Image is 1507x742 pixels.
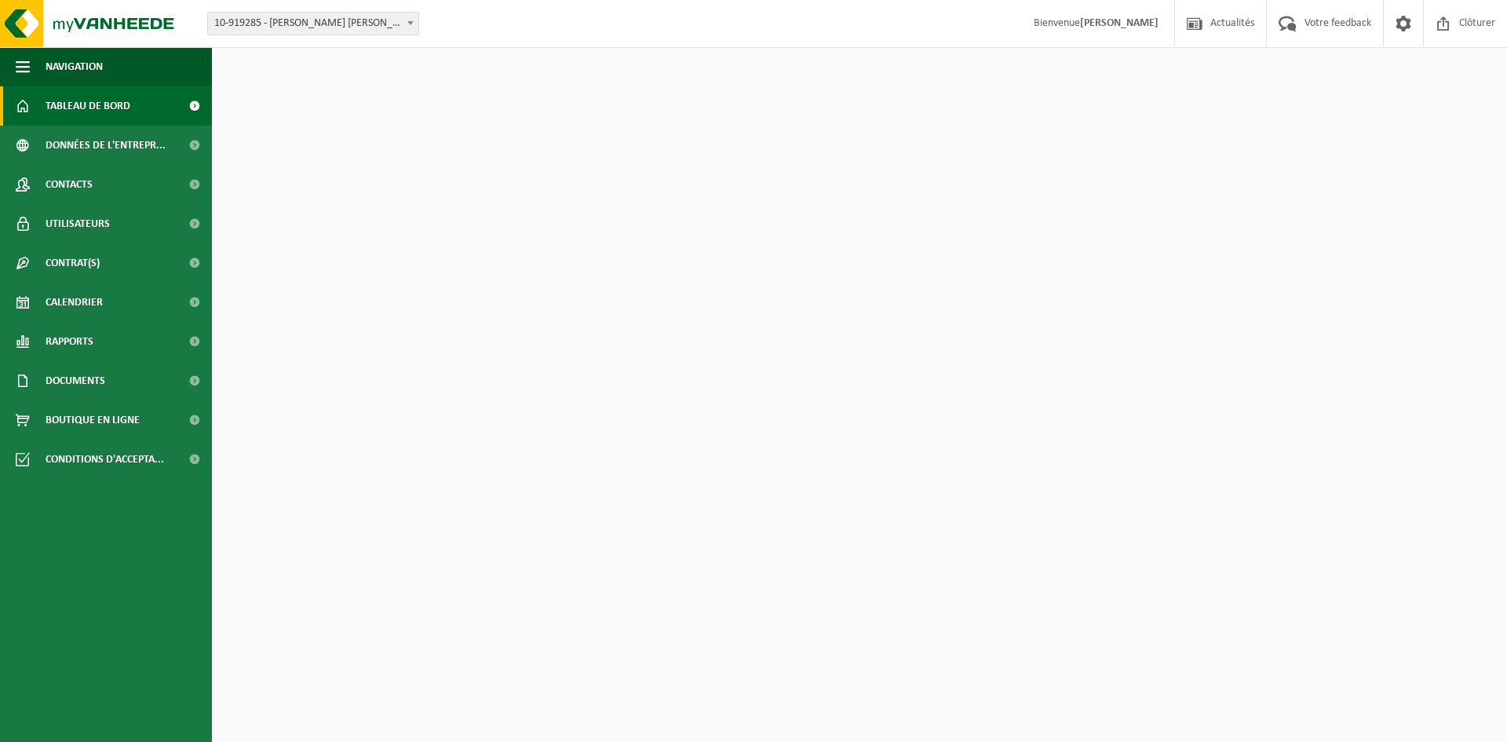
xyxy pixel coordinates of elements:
span: Tableau de bord [46,86,130,126]
span: Contrat(s) [46,243,100,283]
strong: [PERSON_NAME] [1080,17,1159,29]
span: Utilisateurs [46,204,110,243]
span: Documents [46,361,105,400]
span: Données de l'entrepr... [46,126,166,165]
span: 10-919285 - LEBRUN TRAITEUR - WAVRIN [207,12,419,35]
span: Calendrier [46,283,103,322]
span: Boutique en ligne [46,400,140,440]
span: 10-919285 - LEBRUN TRAITEUR - WAVRIN [208,13,418,35]
span: Conditions d'accepta... [46,440,164,479]
span: Navigation [46,47,103,86]
span: Rapports [46,322,93,361]
span: Contacts [46,165,93,204]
